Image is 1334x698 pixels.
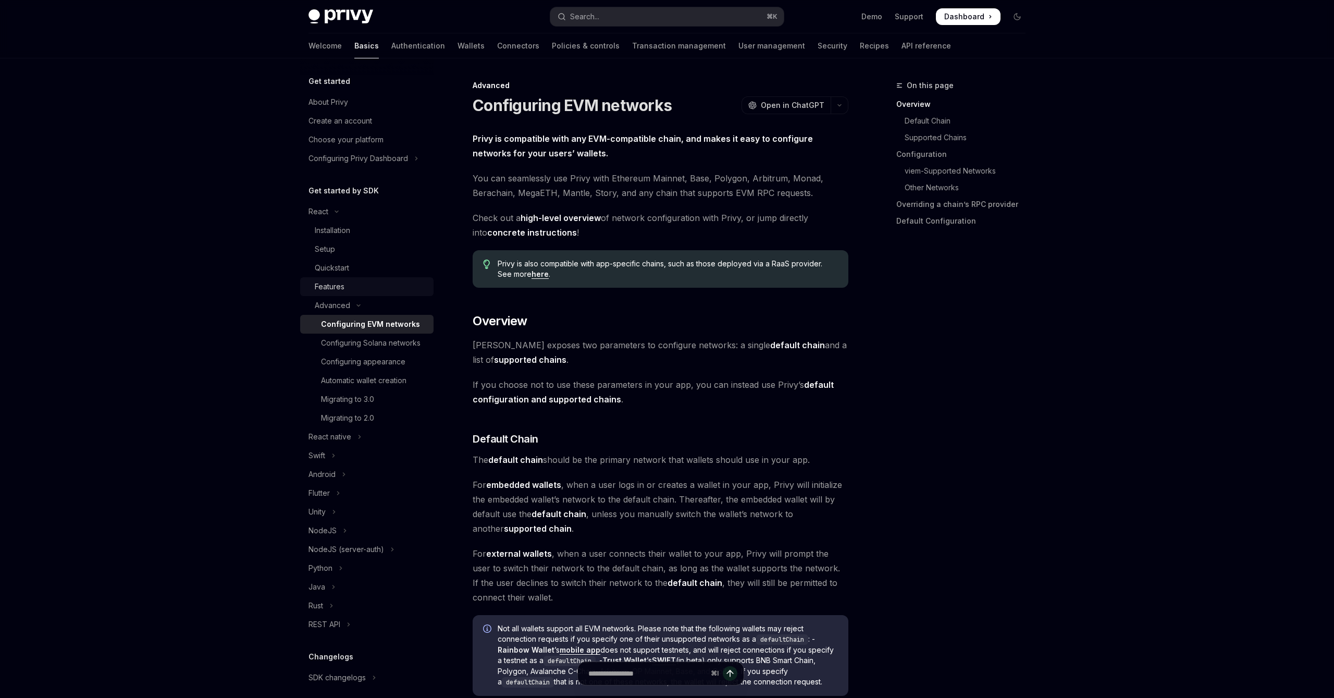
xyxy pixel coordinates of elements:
a: Demo [861,11,882,22]
a: viem-Supported Networks [896,163,1034,179]
button: Toggle React native section [300,427,434,446]
a: Quickstart [300,259,434,277]
img: dark logo [308,9,373,24]
div: Configuring appearance [321,356,405,368]
a: Transaction management [632,33,726,58]
code: defaultChain [544,656,596,666]
span: Privy is also compatible with app-specific chains, such as those deployed via a RaaS provider. Se... [498,259,838,279]
div: Features [315,280,344,293]
a: Dashboard [936,8,1000,25]
a: Wallets [458,33,485,58]
button: Toggle Python section [300,559,434,578]
a: Security [818,33,847,58]
div: Create an account [308,115,372,127]
svg: Info [483,624,493,635]
span: If you choose not to use these parameters in your app, you can instead use Privy’s . [473,377,848,407]
div: NodeJS (server-auth) [308,543,384,556]
div: React native [308,431,351,443]
a: Default Chain [896,113,1034,129]
div: Choose your platform [308,133,384,146]
a: high-level overview [521,213,601,224]
a: Migrating to 2.0 [300,409,434,427]
div: Configuring Solana networks [321,337,421,349]
a: mobile app [560,645,600,655]
a: Supported Chains [896,129,1034,146]
div: Migrating to 3.0 [321,393,374,406]
div: REST API [308,618,340,631]
a: Configuring appearance [300,352,434,371]
a: Setup [300,240,434,259]
button: Toggle SDK changelogs section [300,668,434,687]
div: Python [308,562,332,574]
button: Toggle Android section [300,465,434,484]
button: Toggle Swift section [300,446,434,465]
a: User management [738,33,805,58]
span: Not all wallets support all EVM networks. Please note that the following wallets may reject conne... [498,623,838,688]
button: Toggle Rust section [300,596,434,615]
strong: Privy is compatible with any EVM-compatible chain, and makes it easy to configure networks for yo... [473,133,813,158]
button: Toggle NodeJS section [300,521,434,540]
button: Toggle Advanced section [300,296,434,315]
span: You can seamlessly use Privy with Ethereum Mainnet, Base, Polygon, Arbitrum, Monad, Berachain, Me... [473,171,848,200]
span: Dashboard [944,11,984,22]
button: Toggle Java section [300,578,434,596]
div: Migrating to 2.0 [321,412,374,424]
div: About Privy [308,96,348,108]
strong: Rainbow Wallet [498,645,554,654]
a: Recipes [860,33,889,58]
span: Check out a of network configuration with Privy, or jump directly into ! [473,211,848,240]
div: NodeJS [308,524,337,537]
div: Java [308,581,325,593]
div: Swift [308,449,325,462]
a: API reference [901,33,951,58]
a: SWIFT [652,656,676,665]
a: Welcome [308,33,342,58]
a: Configuring Solana networks [300,334,434,352]
strong: default chain [532,509,586,519]
a: Choose your platform [300,130,434,149]
button: Toggle React section [300,202,434,221]
strong: Trust Wallet [602,656,647,665]
span: For , when a user connects their wallet to your app, Privy will prompt the user to switch their n... [473,546,848,605]
button: Toggle NodeJS (server-auth) section [300,540,434,559]
div: Advanced [473,80,848,91]
a: Connectors [497,33,539,58]
button: Open in ChatGPT [742,96,831,114]
a: About Privy [300,93,434,112]
a: Overview [896,96,1034,113]
div: Android [308,468,336,481]
code: defaultChain [756,634,808,645]
strong: external wallets [486,548,552,559]
div: Search... [570,10,599,23]
div: Advanced [315,299,350,312]
h1: Configuring EVM networks [473,96,672,115]
a: Configuration [896,146,1034,163]
button: Toggle Flutter section [300,484,434,503]
button: Open search [550,7,784,26]
a: Default Configuration [896,213,1034,229]
button: Toggle Configuring Privy Dashboard section [300,149,434,168]
a: Features [300,277,434,296]
span: [PERSON_NAME] exposes two parameters to configure networks: a single and a list of . [473,338,848,367]
div: Quickstart [315,262,349,274]
strong: default chain [770,340,825,350]
div: Automatic wallet creation [321,374,406,387]
h5: Get started [308,75,350,88]
span: On this page [907,79,954,92]
div: React [308,205,328,218]
h5: Get started by SDK [308,185,379,197]
span: Overview [473,313,527,329]
div: Configuring EVM networks [321,318,420,330]
span: The should be the primary network that wallets should use in your app. [473,452,848,467]
div: Rust [308,599,323,612]
a: Basics [354,33,379,58]
div: Unity [308,506,326,518]
a: Other Networks [896,179,1034,196]
a: supported chain [504,523,572,534]
button: Send message [723,666,737,681]
strong: supported chains [494,354,566,365]
svg: Tip [483,260,490,269]
a: here [532,270,549,279]
a: Automatic wallet creation [300,371,434,390]
div: SDK changelogs [308,671,366,684]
